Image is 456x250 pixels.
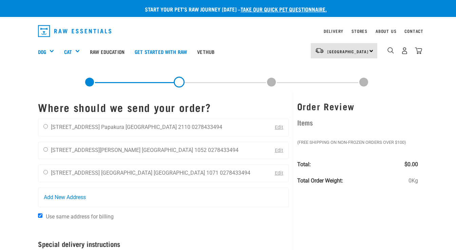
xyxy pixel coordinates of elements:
[351,30,367,32] a: Stores
[404,160,418,169] span: $0.00
[38,25,111,37] img: Raw Essentials Logo
[241,7,327,11] a: take our quick pet questionnaire.
[324,30,343,32] a: Delivery
[38,101,289,113] h1: Where should we send your order?
[297,161,311,168] strong: Total:
[415,47,422,54] img: home-icon@2x.png
[51,124,100,130] li: [STREET_ADDRESS]
[51,147,140,153] li: [STREET_ADDRESS][PERSON_NAME]
[275,148,283,153] a: Edit
[297,117,418,128] h4: Items
[154,170,218,176] li: [GEOGRAPHIC_DATA] 1071
[38,48,46,56] a: Dog
[192,124,222,130] li: 0278433494
[404,30,423,32] a: Contact
[387,47,394,54] img: home-icon-1@2x.png
[46,213,114,220] span: Use same address for billing
[192,38,220,65] a: Vethub
[33,22,423,40] nav: dropdown navigation
[64,48,72,56] a: Cat
[38,240,289,248] h4: Special delivery instructions
[51,170,100,176] li: [STREET_ADDRESS]
[297,177,343,184] strong: Total Order Weight:
[85,38,130,65] a: Raw Education
[208,147,239,153] li: 0278433494
[297,139,443,146] em: (Free Shipping on Non-Frozen orders over $100)
[101,170,152,176] li: [GEOGRAPHIC_DATA]
[275,124,283,130] a: Edit
[130,38,192,65] a: Get started with Raw
[376,30,396,32] a: About Us
[327,50,368,53] span: [GEOGRAPHIC_DATA]
[142,147,207,153] li: [GEOGRAPHIC_DATA] 1052
[401,47,408,54] img: user.png
[315,47,324,54] img: van-moving.png
[408,177,418,185] span: 0Kg
[44,193,86,201] span: Add New Address
[38,213,42,218] input: Use same address for billing
[275,170,283,176] a: Edit
[220,170,250,176] li: 0278433494
[297,101,418,112] h3: Order Review
[126,124,190,130] li: [GEOGRAPHIC_DATA] 2110
[38,188,288,207] a: Add New Address
[101,124,124,130] li: Papakura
